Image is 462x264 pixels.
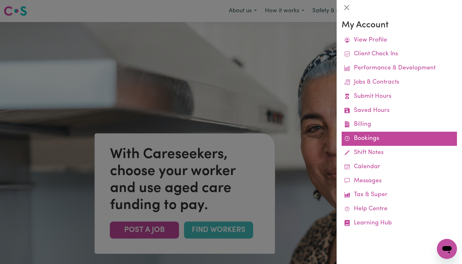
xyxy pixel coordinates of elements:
a: Saved Hours [342,104,457,118]
a: Shift Notes [342,146,457,160]
a: Help Centre [342,202,457,216]
a: Learning Hub [342,216,457,230]
a: Jobs & Contracts [342,75,457,90]
button: Close [342,3,352,13]
iframe: Button to launch messaging window [437,239,457,259]
a: View Profile [342,33,457,47]
a: Performance & Development [342,61,457,75]
a: Bookings [342,132,457,146]
a: Billing [342,118,457,132]
a: Client Check Ins [342,47,457,61]
a: Messages [342,174,457,188]
h3: My Account [342,20,457,31]
a: Calendar [342,160,457,174]
a: Submit Hours [342,90,457,104]
a: Tax & Super [342,188,457,202]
